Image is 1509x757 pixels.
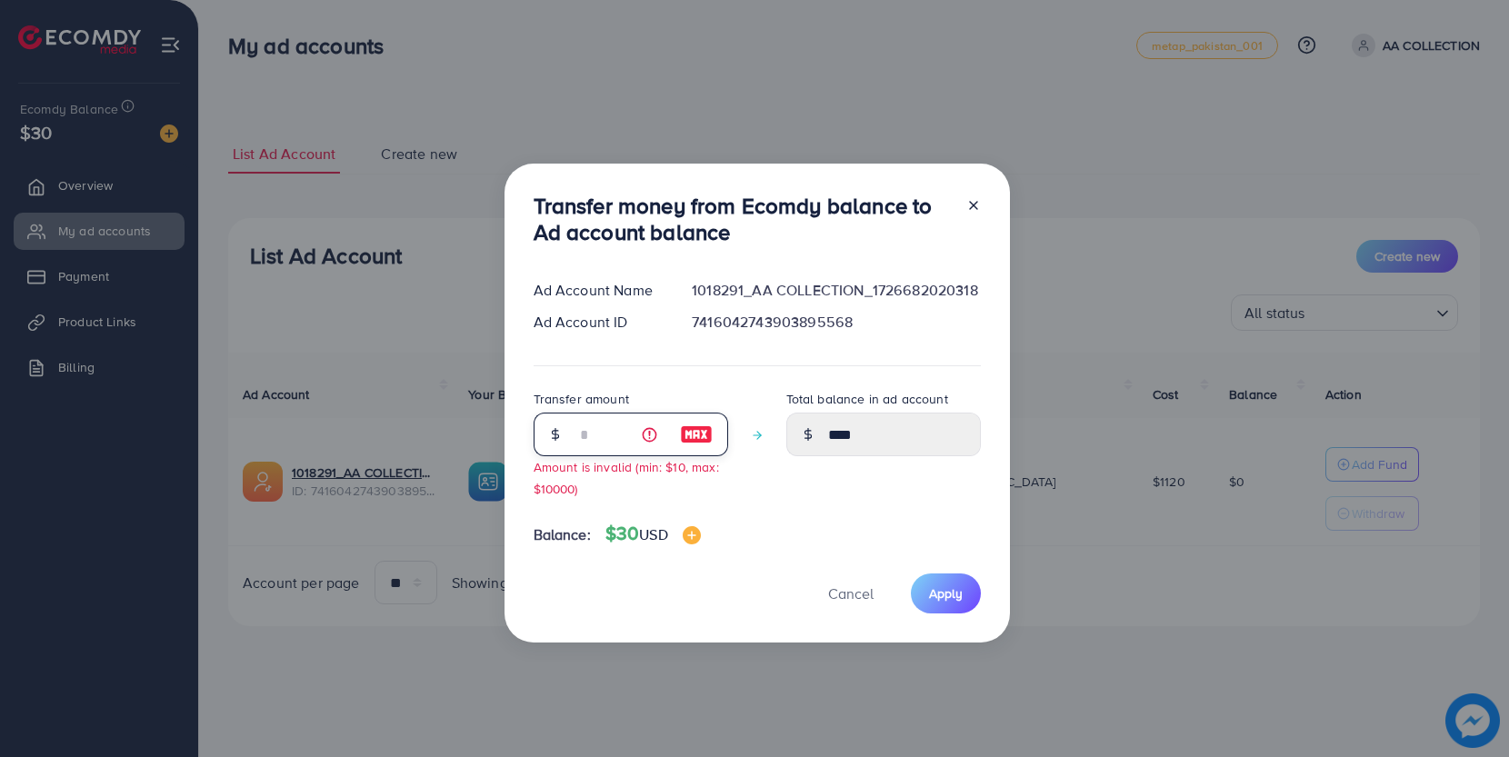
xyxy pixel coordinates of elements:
h4: $30 [605,523,701,545]
span: Cancel [828,583,874,603]
span: Apply [929,584,963,603]
img: image [680,423,713,445]
label: Total balance in ad account [786,390,948,408]
small: Amount is invalid (min: $10, max: $10000) [534,458,719,496]
div: 7416042743903895568 [677,312,994,333]
button: Cancel [805,573,896,613]
button: Apply [911,573,981,613]
label: Transfer amount [534,390,629,408]
h3: Transfer money from Ecomdy balance to Ad account balance [534,193,952,245]
div: 1018291_AA COLLECTION_1726682020318 [677,280,994,301]
div: Ad Account Name [519,280,678,301]
div: Ad Account ID [519,312,678,333]
span: USD [639,524,667,544]
img: image [683,526,701,544]
span: Balance: [534,524,591,545]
